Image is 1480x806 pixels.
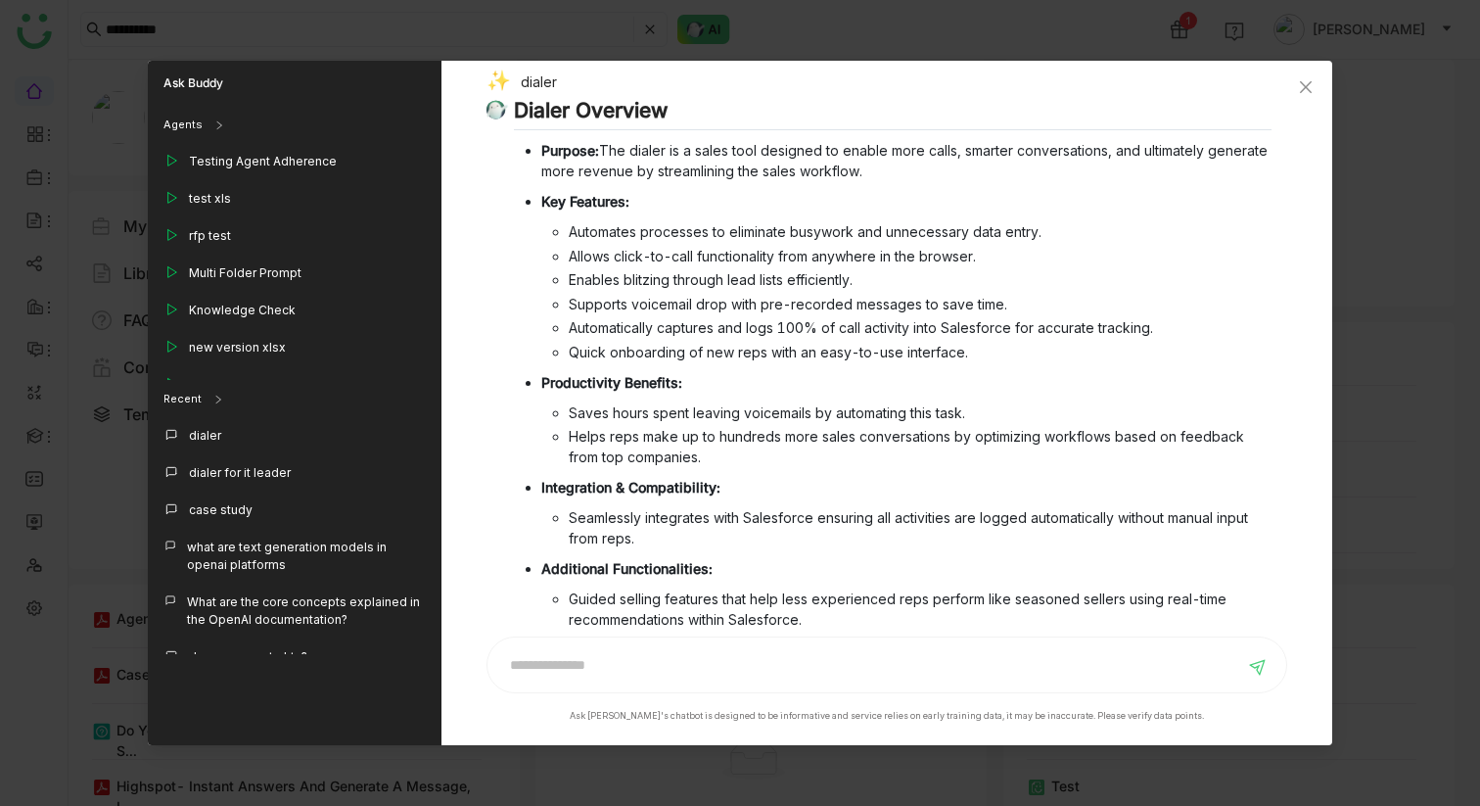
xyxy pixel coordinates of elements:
[189,339,286,356] div: new version xlsx
[148,61,441,106] div: Ask Buddy
[189,376,282,394] div: Customers Only
[163,117,203,133] div: Agents
[163,427,179,443] img: callout.svg
[541,193,629,210] strong: Key Features:
[163,593,177,607] img: callout.svg
[189,190,231,208] div: test xls
[569,507,1272,548] li: Seamlessly integrates with Salesforce ensuring all activities are logged automatically without ma...
[541,374,682,391] strong: Productivity Benefits:
[569,317,1272,338] li: Automatically captures and logs 100% of call activity into Salesforce for accurate tracking.
[189,302,296,319] div: Knowledge Check
[163,153,179,168] img: play_outline.svg
[163,539,177,552] img: callout.svg
[163,501,179,517] img: callout.svg
[486,71,1272,98] div: dialer
[189,648,307,666] div: do we support okta?
[1279,61,1332,114] button: Close
[187,593,426,629] div: What are the core concepts explained in the OpenAI documentation?
[163,339,179,355] img: play_outline.svg
[541,142,599,159] strong: Purpose:
[148,380,441,419] div: Recent
[541,140,1272,181] p: The dialer is a sales tool designed to enable more calls, smarter conversations, and ultimately g...
[569,221,1272,242] li: Automates processes to eliminate busywork and unnecessary data entry.
[569,342,1272,362] li: Quick onboarding of new reps with an easy-to-use interface.
[514,98,1272,131] h2: Dialer Overview
[187,539,426,574] div: what are text generation models in openai platforms
[569,426,1272,467] li: Helps reps make up to hundreds more sales conversations by optimizing workflows based on feedback...
[163,391,202,407] div: Recent
[569,269,1272,290] li: Enables blitzing through lead lists efficiently.
[189,501,253,519] div: case study
[569,403,1272,423] li: Saves hours spent leaving voicemails by automating this task.
[189,464,291,482] div: dialer for it leader
[163,464,179,480] img: callout.svg
[189,153,337,170] div: Testing Agent Adherence
[570,709,1204,723] div: Ask [PERSON_NAME]'s chatbot is designed to be informative and service relies on early training da...
[189,227,231,245] div: rfp test
[163,227,179,243] img: play_outline.svg
[569,294,1272,314] li: Supports voicemail drop with pre-recorded messages to save time.
[569,246,1272,266] li: Allows click-to-call functionality from anywhere in the browser.
[163,190,179,206] img: play_outline.svg
[541,560,713,577] strong: Additional Functionalities:
[569,634,1272,654] li: Calendar integration for scheduling demos or meetings easily without leaving the workflow.
[163,264,179,280] img: play_outline.svg
[163,302,179,317] img: play_outline.svg
[189,427,221,445] div: dialer
[163,648,179,664] img: callout.svg
[541,479,720,496] strong: Integration & Compatibility:
[189,264,301,282] div: Multi Folder Prompt
[148,106,441,145] div: Agents
[163,376,179,392] img: play_outline.svg
[569,589,1272,630] li: Guided selling features that help less experienced reps perform like seasoned sellers using real-...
